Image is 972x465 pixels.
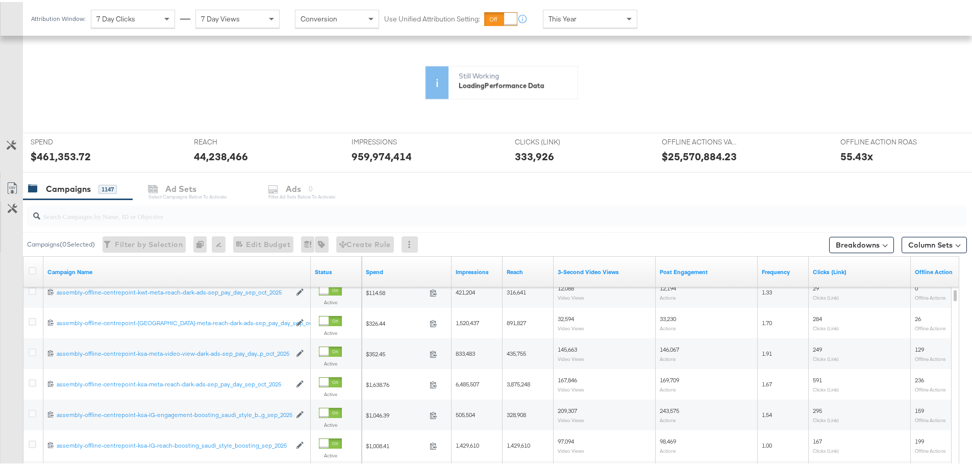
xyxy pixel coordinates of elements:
span: 33,230 [660,313,676,321]
span: 421,204 [456,286,475,294]
span: 6,485,507 [456,378,479,386]
span: 1.70 [762,317,772,325]
span: $1,008.41 [366,440,426,448]
sub: Video Views [558,292,584,299]
span: 891,827 [507,317,526,325]
div: assembly-offline-centrepoint-ksa-IG-reach-boosting_saudi_style_boosting_sep_2025 [57,439,291,448]
span: 295 [813,405,822,412]
a: The number of clicks on links appearing on your ad or Page that direct people to your sites off F... [813,266,907,274]
span: 169,709 [660,374,679,382]
sub: Offline Actions [915,384,946,390]
span: 435,755 [507,348,526,355]
span: 7 Day Clicks [96,12,135,21]
span: This Year [549,12,577,21]
sub: Actions [660,446,676,452]
div: Attribution Window: [31,13,86,20]
button: Column Sets [902,235,967,251]
div: 1147 [98,183,117,192]
div: Campaigns [46,181,91,193]
a: The average number of times your ad was served to each person. [762,266,805,274]
span: 1.91 [762,348,772,355]
a: assembly-offline-centrepoint-[GEOGRAPHIC_DATA]-meta-reach-dark-ads-sep_pay_day_sep_oct_2025 [57,317,291,326]
span: $1,638.76 [366,379,426,386]
sub: Actions [660,415,676,421]
span: 236 [915,374,924,382]
sub: Clicks (Link) [813,292,839,299]
span: 32,594 [558,313,574,321]
div: assembly-offline-centrepoint-ksa-meta-video-view-dark-ads-sep_pay_day...p_oct_2025 [57,348,291,356]
a: assembly-offline-centrepoint-ksa-meta-reach-dark-ads-sep_pay_day_sep_oct_2025 [57,378,291,387]
span: 1,429,610 [456,439,479,447]
label: Active [319,420,342,426]
span: 249 [813,344,822,351]
sub: Actions [660,354,676,360]
span: 316,641 [507,286,526,294]
a: The total amount spent to date. [366,266,447,274]
a: assembly-offline-centrepoint-kwt-meta-reach-dark-ads-sep_pay_day_sep_oct_2025 [57,286,291,295]
label: Use Unified Attribution Setting: [384,12,480,22]
div: assembly-offline-centrepoint-ksa-meta-reach-dark-ads-sep_pay_day_sep_oct_2025 [57,378,291,386]
span: $326.44 [366,317,426,325]
span: $114.58 [366,287,426,295]
a: The number of times your video was viewed for 3 seconds or more. [558,266,652,274]
sub: Clicks (Link) [813,354,839,360]
span: 146,067 [660,344,679,351]
span: 145,663 [558,344,577,351]
span: 209,307 [558,405,577,412]
span: 167,846 [558,374,577,382]
sub: Offline Actions [915,415,946,421]
button: Breakdowns [829,235,894,251]
sub: Clicks (Link) [813,446,839,452]
span: 159 [915,405,924,412]
sub: Video Views [558,323,584,329]
span: 1.33 [762,286,772,294]
span: 129 [915,344,924,351]
sub: Offline Actions [915,323,946,329]
span: 1.00 [762,439,772,447]
a: assembly-offline-centrepoint-ksa-IG-reach-boosting_saudi_style_boosting_sep_2025 [57,439,291,448]
a: assembly-offline-centrepoint-ksa-IG-engagement-boosting_saudi_style_b...g_sep_2025 [57,409,291,418]
div: Campaigns ( 0 Selected) [27,238,95,247]
sub: Clicks (Link) [813,384,839,390]
div: assembly-offline-centrepoint-kwt-meta-reach-dark-ads-sep_pay_day_sep_oct_2025 [57,286,291,295]
sub: Video Views [558,384,584,390]
a: The number of times your ad was served. On mobile apps an ad is counted as served the first time ... [456,266,499,274]
span: 199 [915,435,924,443]
a: assembly-offline-centrepoint-ksa-meta-video-view-dark-ads-sep_pay_day...p_oct_2025 [57,348,291,356]
span: 1,520,437 [456,317,479,325]
span: 3,875,248 [507,378,530,386]
label: Active [319,450,342,457]
span: 167 [813,435,822,443]
span: 243,575 [660,405,679,412]
span: 833,483 [456,348,475,355]
span: 1.54 [762,409,772,417]
sub: Video Views [558,354,584,360]
input: Search Campaigns by Name, ID or Objective [40,200,881,220]
span: 591 [813,374,822,382]
span: 98,469 [660,435,676,443]
sub: Clicks (Link) [813,323,839,329]
sub: Offline Actions [915,292,946,299]
span: 26 [915,313,921,321]
sub: Offline Actions [915,354,946,360]
span: 97,094 [558,435,574,443]
sub: Offline Actions [915,446,946,452]
a: The number of people your ad was served to. [507,266,550,274]
a: The number of actions related to your Page's posts as a result of your ad. [660,266,754,274]
sub: Video Views [558,446,584,452]
label: Active [319,358,342,365]
span: 1.67 [762,378,772,386]
div: 0 [193,234,212,251]
label: Active [319,297,342,304]
a: Your campaign name. [47,266,307,274]
span: $352.45 [366,348,426,356]
span: $1,046.39 [366,409,426,417]
label: Active [319,389,342,396]
span: Conversion [301,12,337,21]
span: 1,429,610 [507,439,530,447]
span: 7 Day Views [201,12,240,21]
sub: Video Views [558,415,584,421]
sub: Actions [660,292,676,299]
